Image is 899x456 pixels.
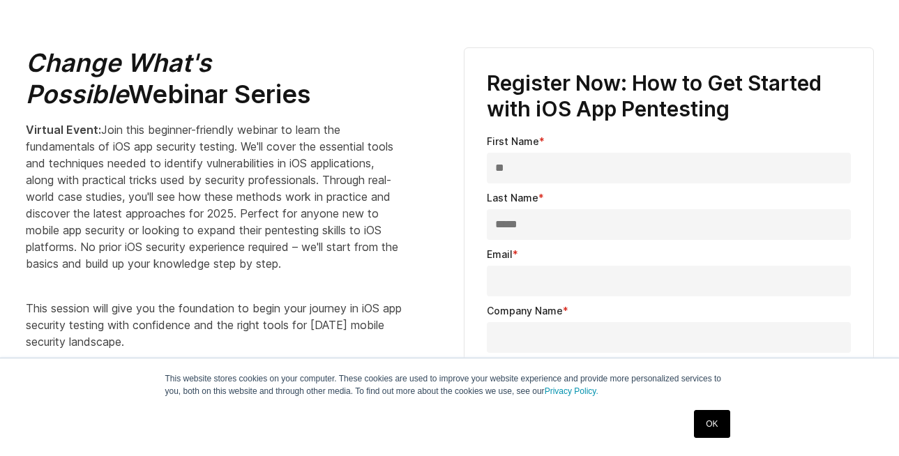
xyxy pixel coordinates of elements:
[26,47,402,110] h2: Webinar Series
[487,305,563,317] span: Company Name
[26,47,211,109] em: Change What's Possible
[545,386,598,396] a: Privacy Policy.
[165,372,734,397] p: This website stores cookies on your computer. These cookies are used to improve your website expe...
[26,301,402,349] span: This session will give you the foundation to begin your journey in iOS app security testing with ...
[487,192,538,204] span: Last Name
[26,123,101,137] strong: Virtual Event:
[487,248,513,260] span: Email
[487,135,539,147] span: First Name
[694,410,730,438] a: OK
[487,70,851,123] h3: Register Now: How to Get Started with iOS App Pentesting
[26,123,398,271] span: Join this beginner-friendly webinar to learn the fundamentals of iOS app security testing. We'll ...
